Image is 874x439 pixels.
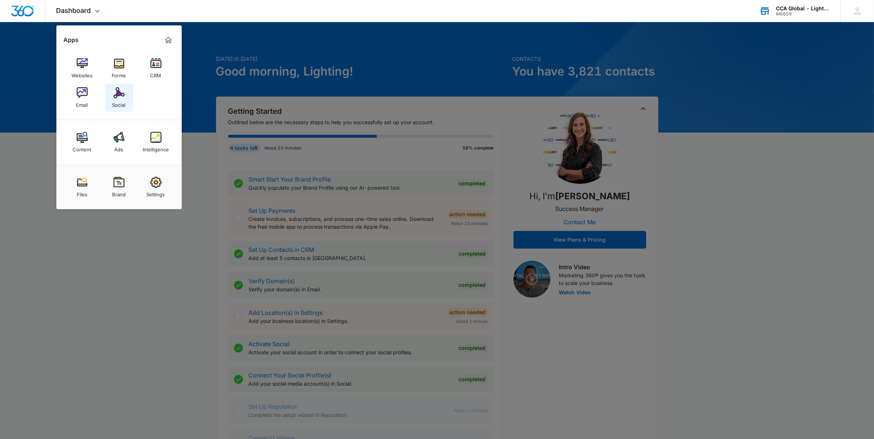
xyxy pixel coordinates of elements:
div: Websites [72,69,93,78]
div: account id [776,11,830,17]
a: Websites [68,54,96,82]
a: Files [68,173,96,201]
a: Email [68,84,96,112]
div: Files [77,188,87,197]
a: Marketing 360® Dashboard [163,34,174,46]
div: account name [776,6,830,11]
a: Forms [105,54,133,82]
div: Forms [112,69,126,78]
div: Content [73,143,91,152]
h2: Apps [64,36,79,43]
div: Social [112,98,126,108]
a: Ads [105,128,133,156]
div: Intelligence [143,143,169,152]
a: Social [105,84,133,112]
span: Dashboard [56,7,91,14]
div: Email [76,98,88,108]
a: CRM [142,54,170,82]
div: Ads [115,143,123,152]
a: Brand [105,173,133,201]
div: Brand [112,188,126,197]
a: Content [68,128,96,156]
a: Settings [142,173,170,201]
div: CRM [150,69,161,78]
a: Intelligence [142,128,170,156]
div: Settings [147,188,165,197]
